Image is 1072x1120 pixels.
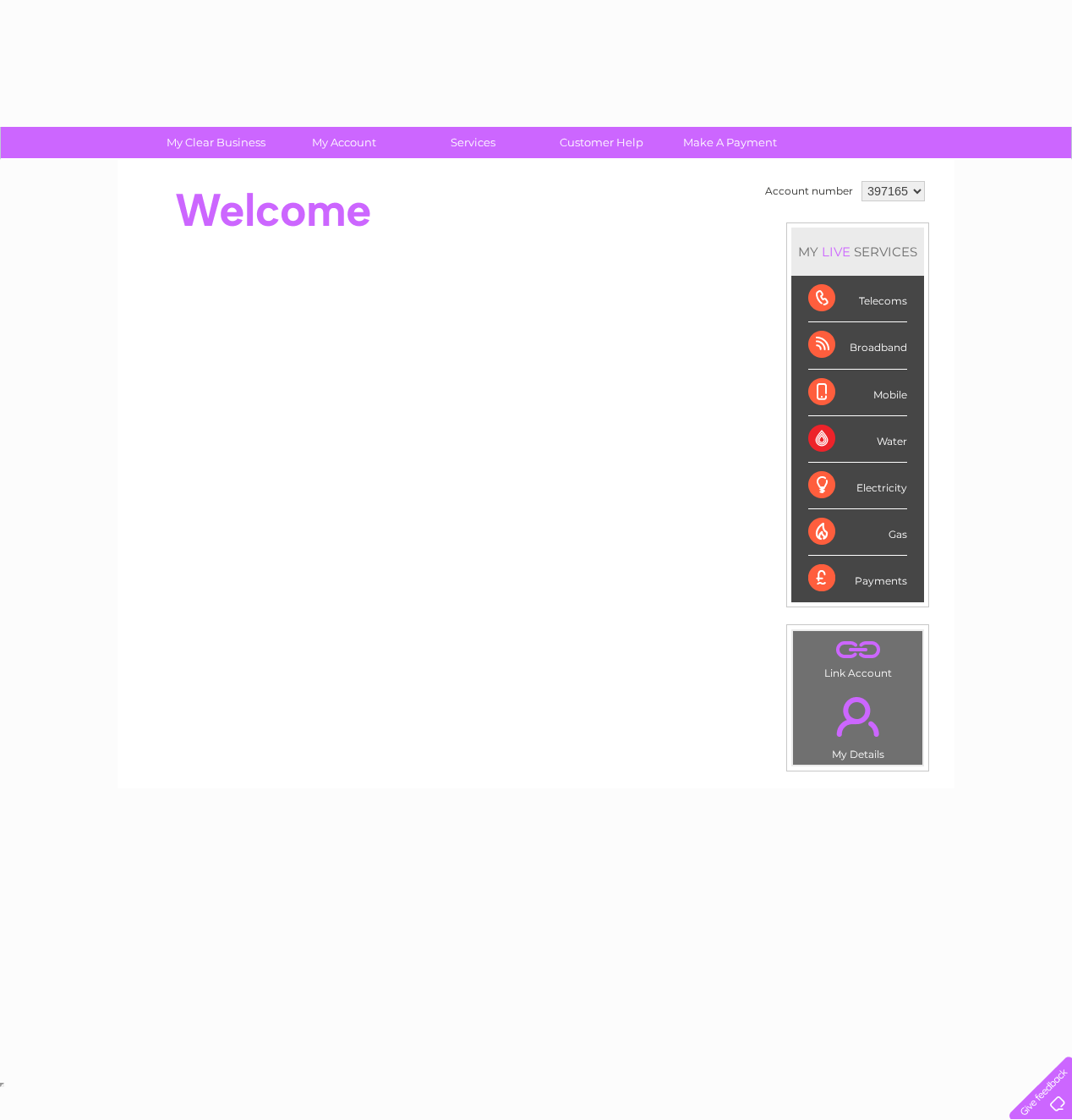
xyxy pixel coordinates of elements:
[792,683,923,766] td: My Details
[660,127,800,158] a: Make A Payment
[532,127,671,158] a: Customer Help
[808,463,907,509] div: Electricity
[808,322,907,369] div: Broadband
[146,127,286,158] a: My Clear Business
[808,556,907,601] div: Payments
[808,370,907,416] div: Mobile
[403,127,543,158] a: Services
[275,127,414,158] a: My Account
[808,276,907,322] div: Telecoms
[791,228,924,276] div: MY SERVICES
[808,509,907,556] div: Gas
[818,244,854,260] div: LIVE
[808,416,907,463] div: Water
[797,687,918,746] a: .
[761,177,857,206] td: Account number
[792,630,923,684] td: Link Account
[797,635,918,665] a: .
